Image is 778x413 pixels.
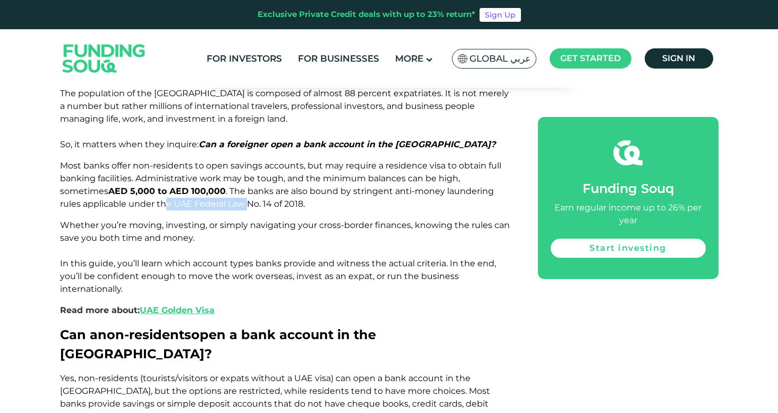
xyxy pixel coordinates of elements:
[645,48,713,69] a: Sign in
[258,9,475,21] div: Exclusive Private Credit deals with up to 23% return*
[295,50,382,68] a: For Businesses
[199,139,495,149] em: Can a foreigner open a bank account in the [GEOGRAPHIC_DATA]?
[52,32,156,86] img: Logo
[98,327,191,342] span: non-residents
[140,305,215,315] a: UAE Golden Visa
[60,88,509,149] span: The population of the [GEOGRAPHIC_DATA] is composed of almost 88 percent expatriates. It is not m...
[60,161,501,209] span: Most banks offer non-residents to open savings accounts, but may require a residence visa to obta...
[60,305,215,315] span: Read more about:
[560,53,621,63] span: Get started
[60,327,376,361] span: Can a open a bank account in the [GEOGRAPHIC_DATA]?
[551,239,706,258] a: Start investing
[613,138,643,167] img: fsicon
[480,8,521,22] a: Sign Up
[204,50,285,68] a: For Investors
[551,201,706,227] div: Earn regular income up to 26% per year
[469,53,531,65] span: Global عربي
[583,181,674,196] span: Funding Souq
[60,220,510,294] span: Whether you’re moving, investing, or simply navigating your cross-border finances, knowing the ru...
[395,53,423,64] span: More
[108,186,226,196] strong: AED 5,000 to AED 100,000
[458,54,467,63] img: SA Flag
[662,53,695,63] span: Sign in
